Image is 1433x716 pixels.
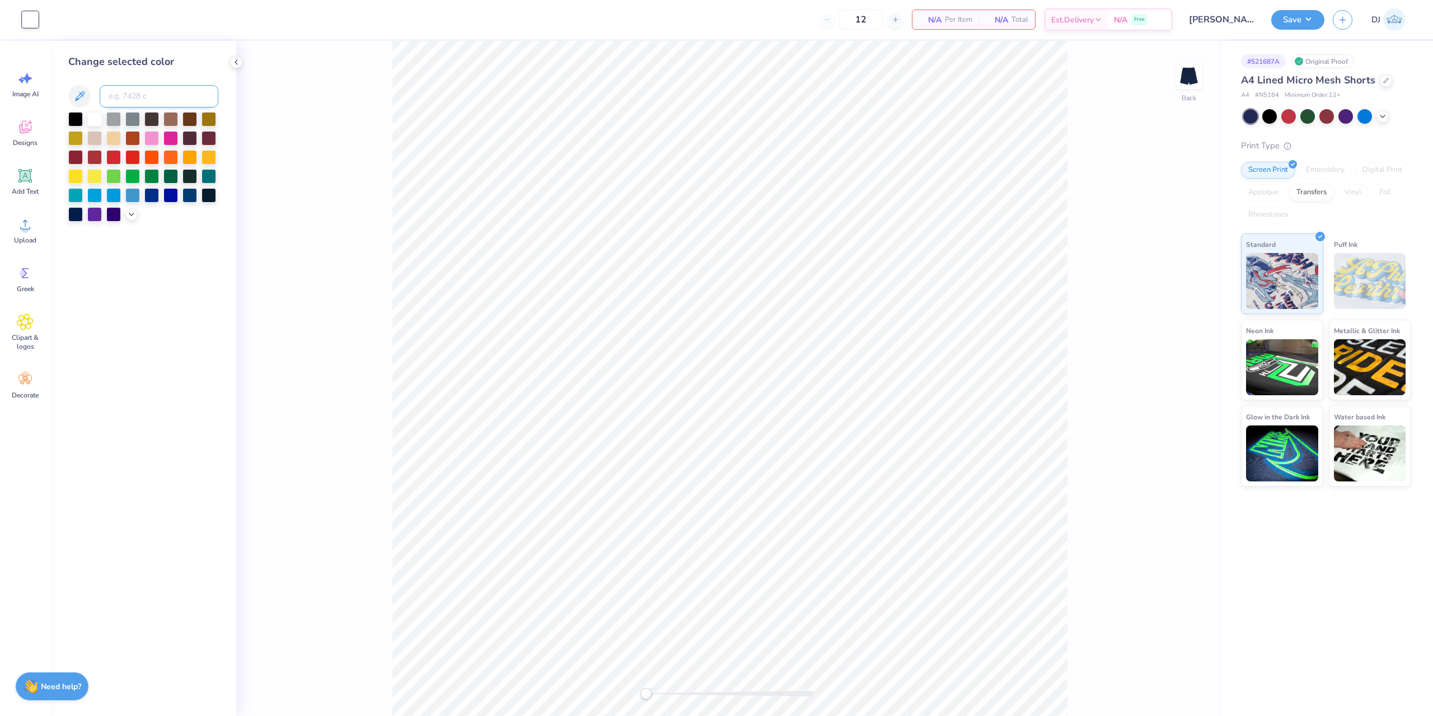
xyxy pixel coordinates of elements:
strong: Need help? [41,681,81,692]
span: Greek [17,284,34,293]
span: Puff Ink [1334,238,1357,250]
img: Danyl Jon Ferrer [1383,8,1406,31]
span: Standard [1246,238,1276,250]
input: Untitled Design [1181,8,1263,31]
span: Designs [13,138,38,147]
div: # 521687A [1241,54,1286,68]
img: Back [1178,65,1200,87]
img: Neon Ink [1246,339,1318,395]
div: Vinyl [1337,184,1369,201]
div: Digital Print [1355,162,1409,179]
span: Est. Delivery [1051,14,1094,26]
div: Back [1182,93,1196,103]
img: Water based Ink [1334,425,1406,481]
span: Add Text [12,187,39,196]
div: Screen Print [1241,162,1295,179]
div: Original Proof [1291,54,1354,68]
span: # N5184 [1255,91,1279,100]
span: Water based Ink [1334,411,1385,423]
span: Clipart & logos [7,333,44,351]
span: Minimum Order: 12 + [1285,91,1341,100]
div: Accessibility label [640,688,652,699]
span: Upload [14,236,36,245]
span: Per Item [945,14,972,26]
span: Image AI [12,90,39,99]
div: Print Type [1241,139,1411,152]
span: Free [1134,16,1145,24]
span: A4 Lined Micro Mesh Shorts [1241,73,1375,87]
div: Rhinestones [1241,207,1295,223]
span: Metallic & Glitter Ink [1334,325,1400,336]
span: Decorate [12,391,39,400]
input: – – [839,10,883,30]
div: Applique [1241,184,1286,201]
img: Glow in the Dark Ink [1246,425,1318,481]
span: DJ [1371,13,1380,26]
div: Embroidery [1299,162,1352,179]
span: N/A [919,14,942,26]
span: Glow in the Dark Ink [1246,411,1310,423]
span: Neon Ink [1246,325,1273,336]
img: Puff Ink [1334,253,1406,309]
span: Total [1011,14,1028,26]
button: Save [1271,10,1324,30]
div: Foil [1372,184,1398,201]
div: Change selected color [68,54,218,69]
a: DJ [1366,8,1411,31]
img: Metallic & Glitter Ink [1334,339,1406,395]
span: A4 [1241,91,1249,100]
div: Transfers [1289,184,1334,201]
input: e.g. 7428 c [100,85,218,107]
span: N/A [986,14,1008,26]
span: N/A [1114,14,1127,26]
img: Standard [1246,253,1318,309]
